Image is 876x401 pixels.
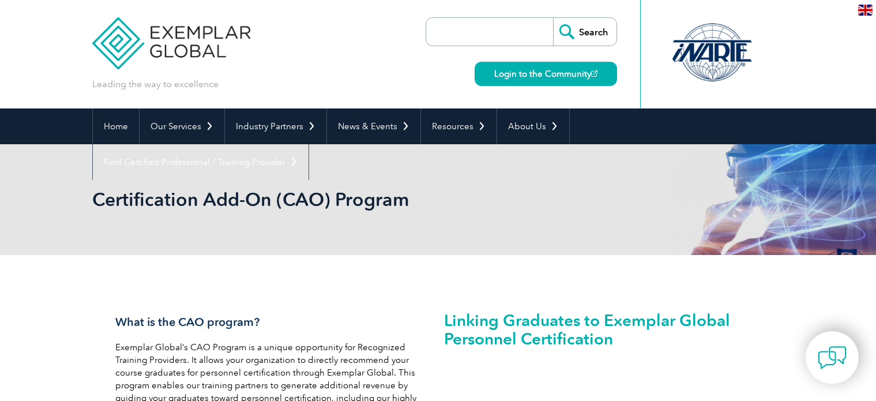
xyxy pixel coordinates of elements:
a: Find Certified Professional / Training Provider [93,144,309,180]
img: contact-chat.png [818,343,847,372]
a: Resources [421,108,497,144]
img: open_square.png [591,70,597,77]
a: Industry Partners [225,108,326,144]
p: Leading the way to excellence [92,78,219,91]
span: What is the CAO program? [115,315,260,329]
a: Login to the Community [475,62,617,86]
a: News & Events [327,108,420,144]
h2: Linking Graduates to Exemplar Global Personnel Certification [444,311,761,348]
h2: Certification Add-On (CAO) Program [92,190,577,209]
a: About Us [497,108,569,144]
a: Our Services [140,108,224,144]
a: Home [93,108,139,144]
img: en [858,5,873,16]
input: Search [553,18,616,46]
